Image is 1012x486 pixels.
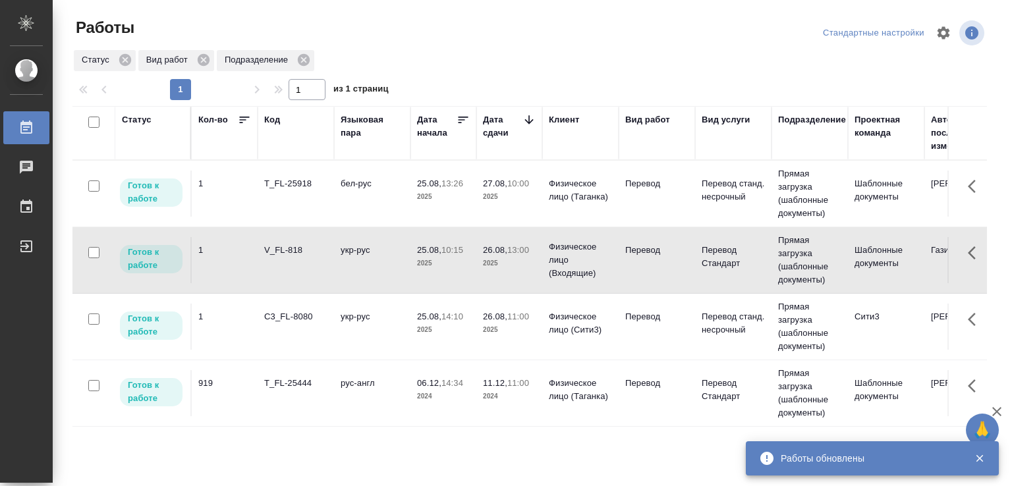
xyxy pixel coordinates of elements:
[128,179,175,205] p: Готов к работе
[225,53,293,67] p: Подразделение
[960,171,992,202] button: Здесь прячутся важные кнопки
[119,377,184,408] div: Исполнитель может приступить к работе
[820,23,928,43] div: split button
[341,113,404,140] div: Языковая пара
[625,244,689,257] p: Перевод
[778,113,846,126] div: Подразделение
[507,311,529,321] p: 11:00
[146,53,192,67] p: Вид работ
[441,378,463,388] p: 14:34
[702,113,750,126] div: Вид услуги
[82,53,114,67] p: Статус
[848,237,924,283] td: Шаблонные документы
[549,377,612,403] p: Физическое лицо (Таганка)
[128,312,175,338] p: Готов к работе
[264,177,327,190] div: T_FL-25918
[924,171,1001,217] td: [PERSON_NAME]
[417,190,470,203] p: 2025
[625,377,689,390] p: Перевод
[848,304,924,350] td: Сити3
[264,244,327,257] div: V_FL-818
[441,311,463,321] p: 14:10
[334,171,410,217] td: бел-рус
[333,81,389,100] span: из 1 страниц
[483,113,522,140] div: Дата сдачи
[772,360,848,426] td: Прямая загрузка (шаблонные документы)
[264,310,327,323] div: C3_FL-8080
[334,370,410,416] td: рус-англ
[192,304,258,350] td: 1
[702,310,765,337] p: Перевод станд. несрочный
[507,245,529,255] p: 13:00
[483,390,536,403] p: 2024
[924,370,1001,416] td: [PERSON_NAME]
[959,20,987,45] span: Посмотреть информацию
[625,177,689,190] p: Перевод
[128,379,175,405] p: Готов к работе
[507,178,529,188] p: 10:00
[966,414,999,446] button: 🙏
[138,50,214,71] div: Вид работ
[483,178,507,188] p: 27.08,
[417,113,457,140] div: Дата начала
[848,171,924,217] td: Шаблонные документы
[971,416,994,444] span: 🙏
[625,113,670,126] div: Вид работ
[928,17,959,49] span: Настроить таблицу
[772,294,848,360] td: Прямая загрузка (шаблонные документы)
[417,245,441,255] p: 25.08,
[192,370,258,416] td: 919
[549,310,612,337] p: Физическое лицо (Сити3)
[483,245,507,255] p: 26.08,
[417,178,441,188] p: 25.08,
[483,257,536,270] p: 2025
[417,323,470,337] p: 2025
[549,113,579,126] div: Клиент
[702,377,765,403] p: Перевод Стандарт
[119,177,184,208] div: Исполнитель может приступить к работе
[625,310,689,323] p: Перевод
[483,190,536,203] p: 2025
[772,227,848,293] td: Прямая загрузка (шаблонные документы)
[264,113,280,126] div: Код
[960,304,992,335] button: Здесь прячутся важные кнопки
[74,50,136,71] div: Статус
[334,304,410,350] td: укр-рус
[122,113,152,126] div: Статус
[483,311,507,321] p: 26.08,
[417,390,470,403] p: 2024
[441,245,463,255] p: 10:15
[192,171,258,217] td: 1
[128,246,175,272] p: Готов к работе
[960,237,992,269] button: Здесь прячутся важные кнопки
[198,113,228,126] div: Кол-во
[119,310,184,341] div: Исполнитель может приступить к работе
[264,377,327,390] div: T_FL-25444
[483,378,507,388] p: 11.12,
[483,323,536,337] p: 2025
[507,378,529,388] p: 11:00
[781,452,955,465] div: Работы обновлены
[848,370,924,416] td: Шаблонные документы
[931,113,994,153] div: Автор последнего изменения
[441,178,463,188] p: 13:26
[924,304,1001,350] td: [PERSON_NAME]
[772,161,848,227] td: Прямая загрузка (шаблонные документы)
[417,311,441,321] p: 25.08,
[72,17,134,38] span: Работы
[549,240,612,280] p: Физическое лицо (Входящие)
[549,177,612,203] p: Физическое лицо (Таганка)
[417,378,441,388] p: 06.12,
[966,452,993,464] button: Закрыть
[960,370,992,402] button: Здесь прячутся важные кнопки
[119,244,184,275] div: Исполнитель может приступить к работе
[702,177,765,203] p: Перевод станд. несрочный
[217,50,314,71] div: Подразделение
[855,113,918,140] div: Проектная команда
[192,237,258,283] td: 1
[417,257,470,270] p: 2025
[924,237,1001,283] td: Газизов Ринат
[334,237,410,283] td: укр-рус
[702,244,765,270] p: Перевод Стандарт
